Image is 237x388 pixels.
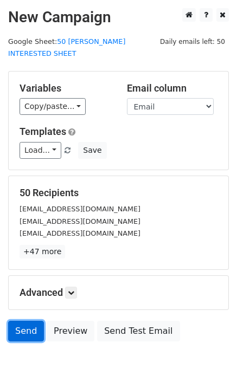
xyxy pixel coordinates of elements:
iframe: Chat Widget [183,336,237,388]
a: 50 [PERSON_NAME] INTERESTED SHEET [8,37,125,58]
a: Send [8,321,44,341]
h2: New Campaign [8,8,229,27]
a: Send Test Email [97,321,180,341]
small: [EMAIL_ADDRESS][DOMAIN_NAME] [20,205,140,213]
h5: 50 Recipients [20,187,217,199]
small: [EMAIL_ADDRESS][DOMAIN_NAME] [20,217,140,225]
small: [EMAIL_ADDRESS][DOMAIN_NAME] [20,229,140,237]
a: Copy/paste... [20,98,86,115]
h5: Email column [127,82,218,94]
h5: Advanced [20,287,217,299]
a: Templates [20,126,66,137]
h5: Variables [20,82,111,94]
small: Google Sheet: [8,37,125,58]
a: Preview [47,321,94,341]
a: +47 more [20,245,65,258]
a: Load... [20,142,61,159]
span: Daily emails left: 50 [156,36,229,48]
a: Daily emails left: 50 [156,37,229,46]
button: Save [78,142,106,159]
